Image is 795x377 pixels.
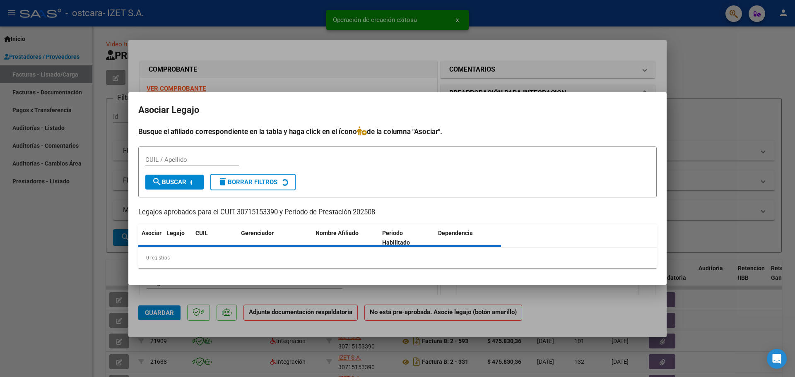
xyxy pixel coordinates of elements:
[138,102,657,118] h2: Asociar Legajo
[218,177,228,187] mat-icon: delete
[152,177,162,187] mat-icon: search
[438,230,473,236] span: Dependencia
[163,224,192,252] datatable-header-cell: Legajo
[138,207,657,218] p: Legajos aprobados para el CUIT 30715153390 y Período de Prestación 202508
[138,247,657,268] div: 0 registros
[316,230,359,236] span: Nombre Afiliado
[218,178,277,186] span: Borrar Filtros
[767,349,787,369] div: Open Intercom Messenger
[152,178,186,186] span: Buscar
[138,126,657,137] h4: Busque el afiliado correspondiente en la tabla y haga click en el ícono de la columna "Asociar".
[210,174,296,190] button: Borrar Filtros
[192,224,238,252] datatable-header-cell: CUIL
[435,224,501,252] datatable-header-cell: Dependencia
[195,230,208,236] span: CUIL
[145,175,204,190] button: Buscar
[142,230,161,236] span: Asociar
[379,224,435,252] datatable-header-cell: Periodo Habilitado
[166,230,185,236] span: Legajo
[312,224,379,252] datatable-header-cell: Nombre Afiliado
[241,230,274,236] span: Gerenciador
[138,224,163,252] datatable-header-cell: Asociar
[238,224,312,252] datatable-header-cell: Gerenciador
[382,230,410,246] span: Periodo Habilitado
